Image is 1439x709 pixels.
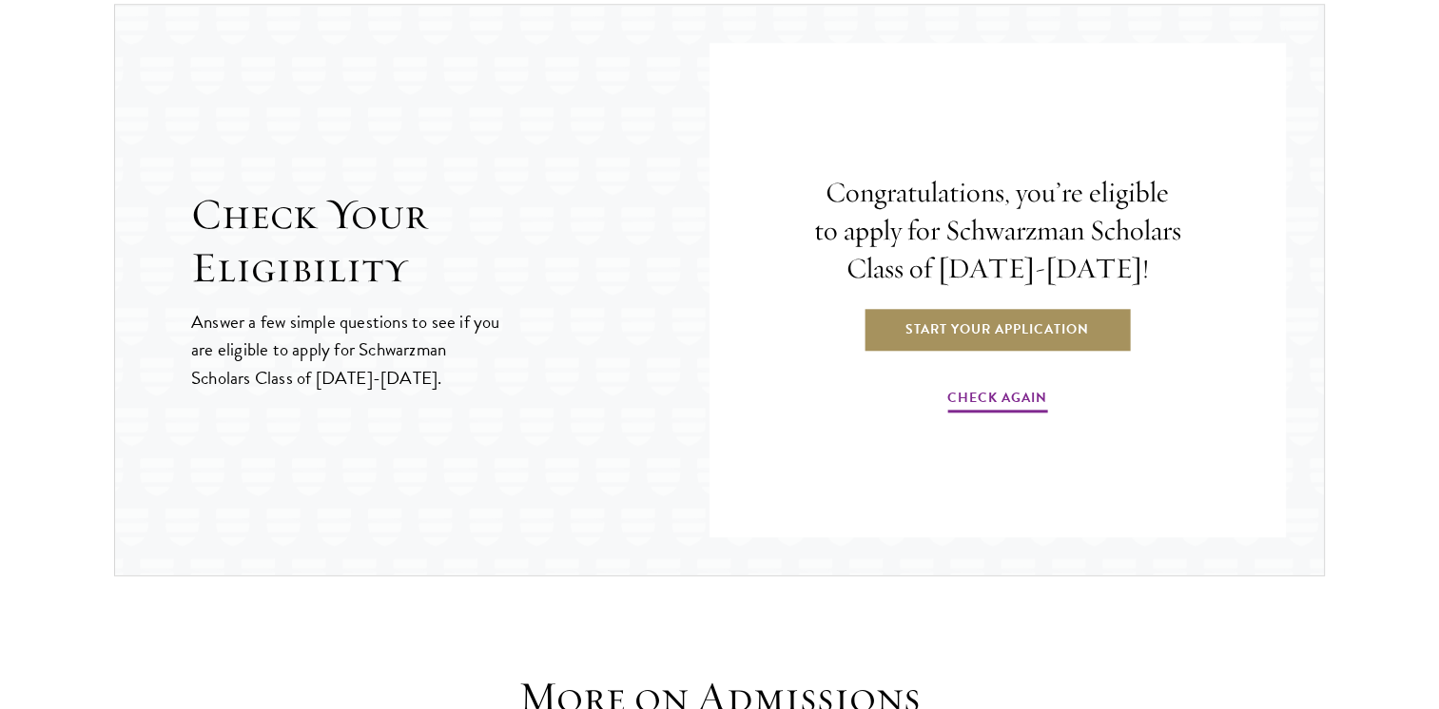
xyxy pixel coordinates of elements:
p: Answer a few simple questions to see if you are eligible to apply for Schwarzman Scholars Class o... [191,308,502,391]
a: Check Again [947,386,1047,415]
a: Start Your Application [863,306,1132,352]
h4: Congratulations, you’re eligible to apply for Schwarzman Scholars Class of [DATE]-[DATE]! [814,174,1181,288]
h2: Check Your Eligibility [191,188,710,295]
